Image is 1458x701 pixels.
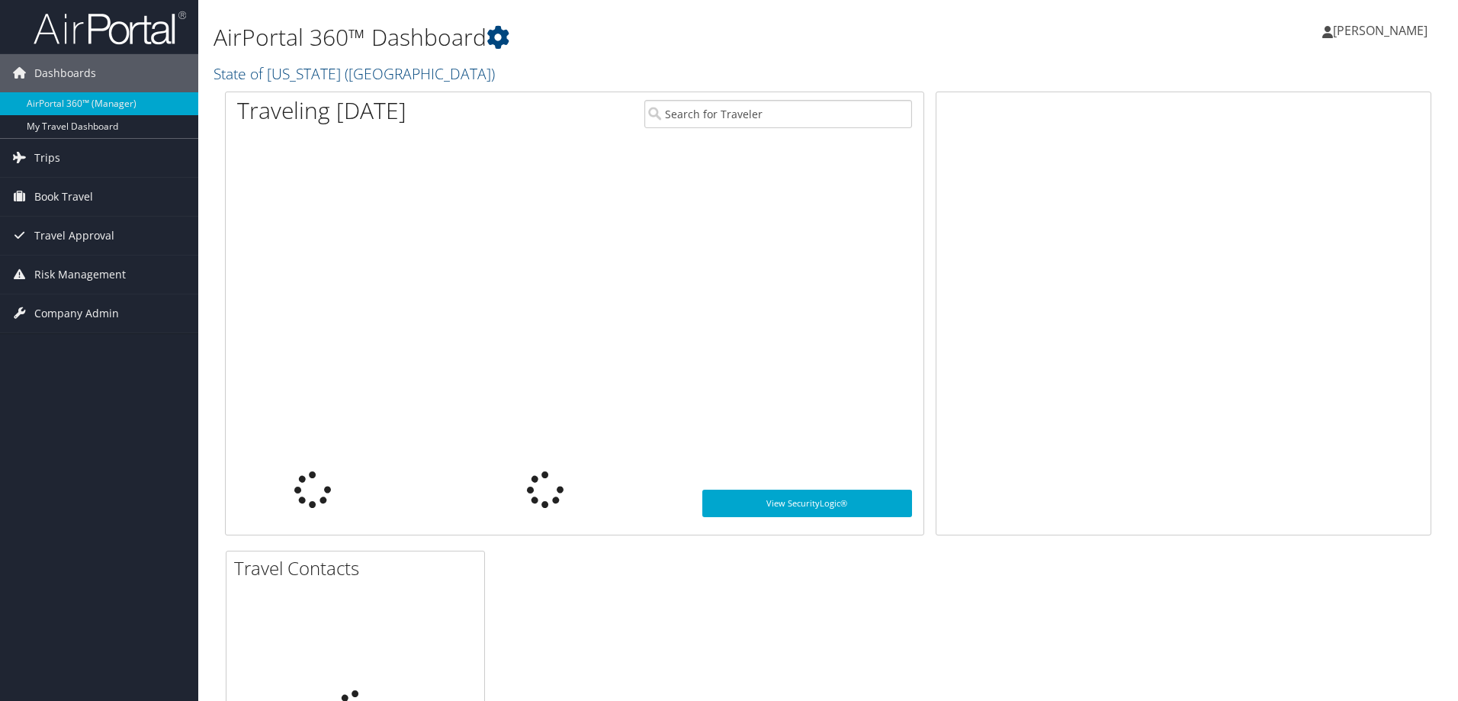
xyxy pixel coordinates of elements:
[214,21,1033,53] h1: AirPortal 360™ Dashboard
[1333,22,1427,39] span: [PERSON_NAME]
[237,95,406,127] h1: Traveling [DATE]
[702,490,912,517] a: View SecurityLogic®
[34,217,114,255] span: Travel Approval
[34,10,186,46] img: airportal-logo.png
[234,555,484,581] h2: Travel Contacts
[34,139,60,177] span: Trips
[644,100,912,128] input: Search for Traveler
[1322,8,1443,53] a: [PERSON_NAME]
[34,256,126,294] span: Risk Management
[34,54,96,92] span: Dashboards
[34,178,93,216] span: Book Travel
[34,294,119,333] span: Company Admin
[214,63,499,84] a: State of [US_STATE] ([GEOGRAPHIC_DATA])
